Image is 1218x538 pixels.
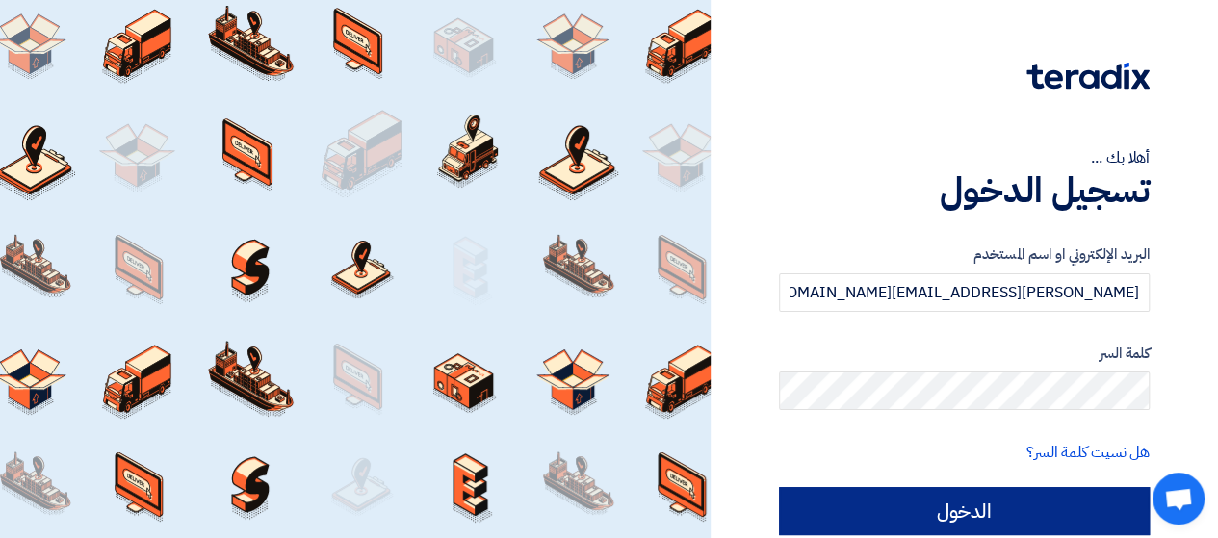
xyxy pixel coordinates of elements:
label: كلمة السر [779,343,1150,365]
a: هل نسيت كلمة السر؟ [1026,441,1150,464]
input: الدخول [779,487,1150,535]
label: البريد الإلكتروني او اسم المستخدم [779,243,1150,266]
img: Teradix logo [1026,63,1150,90]
div: Open chat [1153,473,1205,525]
h1: تسجيل الدخول [779,169,1150,212]
input: أدخل بريد العمل الإلكتروني او اسم المستخدم الخاص بك ... [779,273,1150,312]
div: أهلا بك ... [779,146,1150,169]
